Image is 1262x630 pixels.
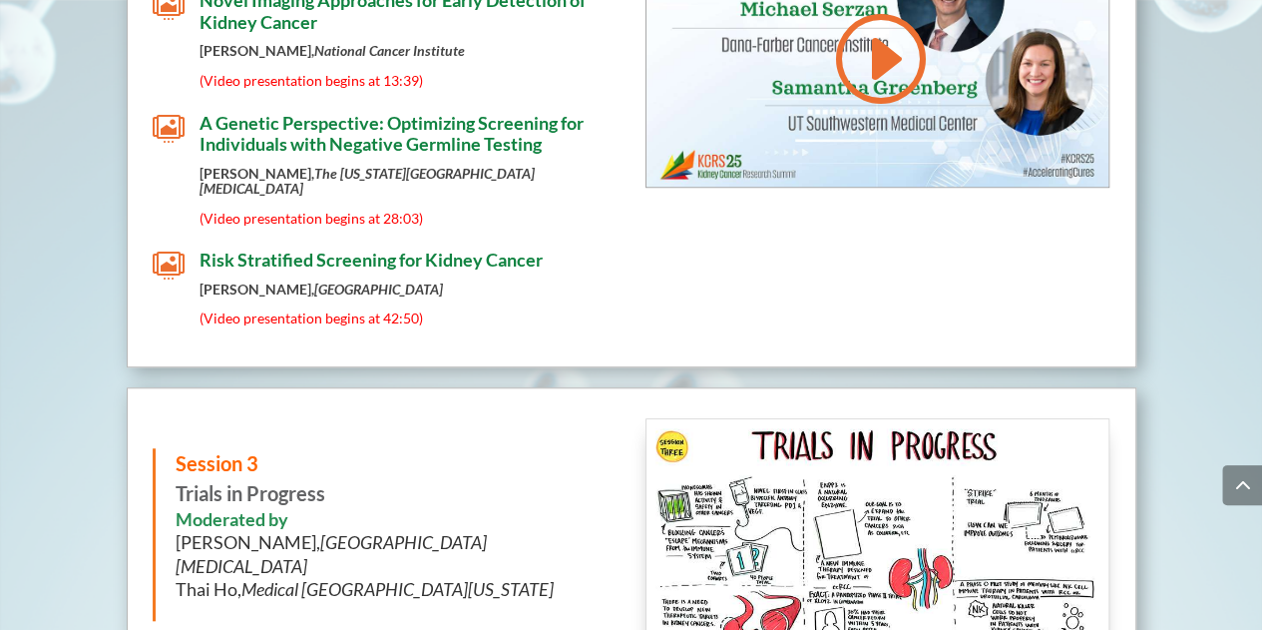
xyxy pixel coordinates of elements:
[176,578,554,600] span: Thai Ho,
[200,210,423,227] span: (Video presentation begins at 28:03)
[176,451,258,475] span: Session 3
[153,250,185,282] span: 
[200,42,465,59] strong: [PERSON_NAME],
[200,165,535,197] em: [US_STATE][GEOGRAPHIC_DATA][MEDICAL_DATA]
[314,281,443,298] em: [GEOGRAPHIC_DATA]
[176,451,325,505] strong: Trials in Progress
[200,249,543,271] span: Risk Stratified Screening for Kidney Cancer
[200,112,584,156] span: A Genetic Perspective: Optimizing Screening for Individuals with Negative Germline Testing
[314,165,337,182] em: The
[176,531,487,576] span: [PERSON_NAME],
[200,310,423,326] span: (Video presentation begins at 42:50)
[200,72,423,89] span: (Video presentation begins at 13:39)
[176,508,288,530] strong: Moderated by
[176,531,487,576] em: [GEOGRAPHIC_DATA][MEDICAL_DATA]
[241,578,554,600] em: Medical [GEOGRAPHIC_DATA][US_STATE]
[200,165,535,197] strong: [PERSON_NAME],
[314,42,465,59] em: National Cancer Institute
[153,113,185,145] span: 
[200,281,443,298] strong: [PERSON_NAME],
